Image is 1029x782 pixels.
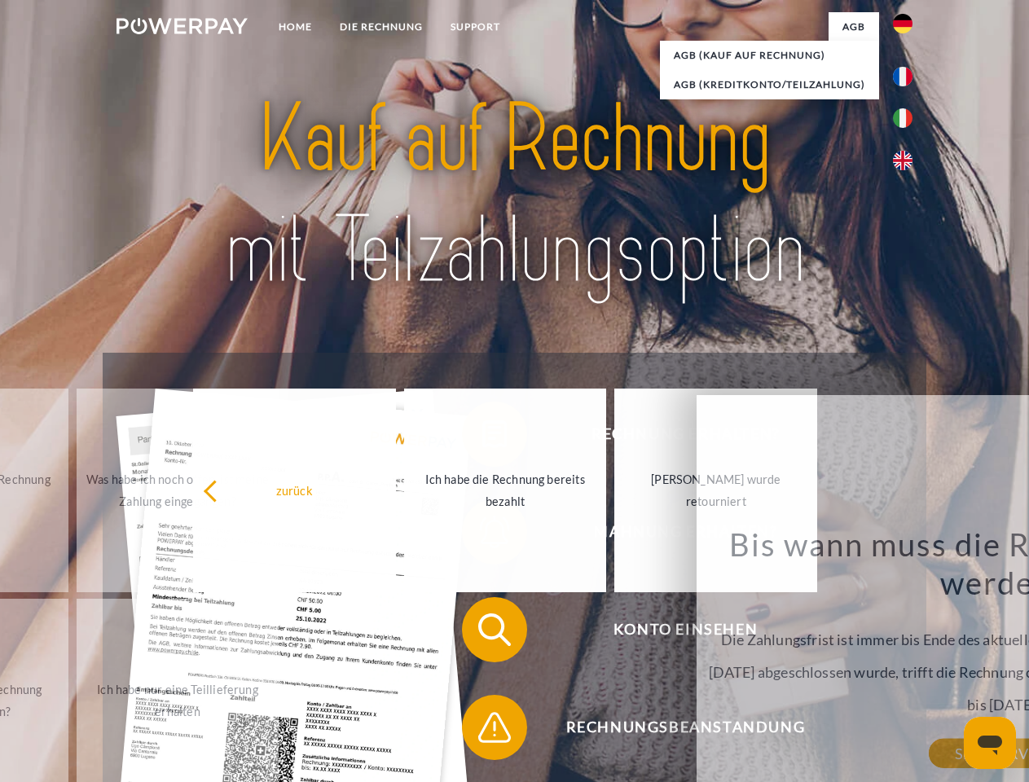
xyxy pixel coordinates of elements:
img: en [893,151,912,170]
img: qb_search.svg [474,609,515,650]
div: Ich habe die Rechnung bereits bezahlt [414,468,597,512]
img: qb_warning.svg [474,707,515,748]
div: Ich habe nur eine Teillieferung erhalten [86,679,270,723]
button: Rechnungsbeanstandung [462,695,886,760]
img: de [893,14,912,33]
iframe: Schaltfläche zum Öffnen des Messaging-Fensters [964,717,1016,769]
a: agb [829,12,879,42]
a: AGB (Kauf auf Rechnung) [660,41,879,70]
img: fr [893,67,912,86]
img: logo-powerpay-white.svg [117,18,248,34]
div: Was habe ich noch offen, ist meine Zahlung eingegangen? [86,468,270,512]
button: Konto einsehen [462,597,886,662]
a: Home [265,12,326,42]
a: DIE RECHNUNG [326,12,437,42]
div: zurück [203,479,386,501]
a: SUPPORT [437,12,514,42]
a: AGB (Kreditkonto/Teilzahlung) [660,70,879,99]
img: it [893,108,912,128]
a: Was habe ich noch offen, ist meine Zahlung eingegangen? [77,389,279,592]
img: title-powerpay_de.svg [156,78,873,312]
div: [PERSON_NAME] wurde retourniert [624,468,807,512]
